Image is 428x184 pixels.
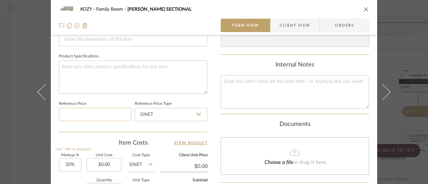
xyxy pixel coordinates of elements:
[160,154,208,157] label: Client Unit Price
[363,6,369,12] button: close
[160,179,208,182] label: Subtotal
[293,160,327,165] span: or drag it here.
[327,19,361,32] span: Orders
[59,102,86,106] label: Reference Price
[127,154,155,157] label: Cost Type
[264,160,293,165] span: Choose a file
[59,3,75,16] img: 4953acf1-d5bf-4ed9-84a6-dd25b10cbff7_48x40.jpg
[280,19,310,32] span: Client View
[221,121,369,128] div: Documents
[232,19,259,32] span: Team View
[59,55,99,58] label: Product Specifications
[87,179,121,182] label: Quantity
[59,154,81,157] label: Markup %
[80,7,96,12] span: KOZY
[221,61,369,69] div: Internal Notes
[82,23,88,28] img: Remove from project
[59,33,207,46] input: Enter the dimensions of this item
[87,154,121,157] label: Unit Cost
[135,102,172,106] label: Reference Price Type
[127,7,192,12] span: [PERSON_NAME] SECTIONAL
[96,7,127,12] span: Family Room
[174,139,208,147] a: View Budget
[127,179,155,182] label: Unit Type
[59,139,207,147] div: Item Costs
